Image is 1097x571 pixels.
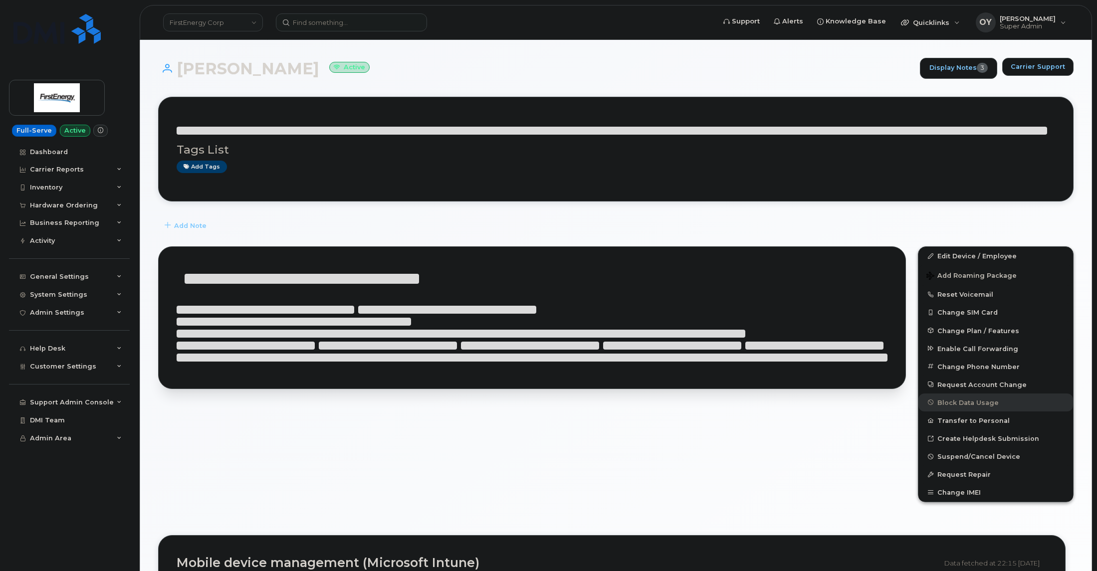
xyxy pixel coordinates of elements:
[177,556,937,570] h2: Mobile device management (Microsoft Intune)
[918,358,1073,376] button: Change Phone Number
[918,340,1073,358] button: Enable Call Forwarding
[977,63,988,73] span: 3
[918,285,1073,303] button: Reset Voicemail
[177,161,227,173] a: Add tags
[918,393,1073,411] button: Block Data Usage
[926,272,1017,281] span: Add Roaming Package
[158,60,915,77] h1: [PERSON_NAME]
[174,221,207,230] span: Add Note
[918,376,1073,393] button: Request Account Change
[918,322,1073,340] button: Change Plan / Features
[918,465,1073,483] button: Request Repair
[918,429,1073,447] a: Create Helpdesk Submission
[937,345,1018,352] span: Enable Call Forwarding
[918,483,1073,501] button: Change IMEI
[918,303,1073,321] button: Change SIM Card
[1011,62,1065,71] span: Carrier Support
[329,62,370,73] small: Active
[918,411,1073,429] button: Transfer to Personal
[937,327,1019,334] span: Change Plan / Features
[1002,58,1074,76] button: Carrier Support
[177,144,1055,156] h3: Tags List
[918,247,1073,265] a: Edit Device / Employee
[918,447,1073,465] button: Suspend/Cancel Device
[158,216,215,234] button: Add Note
[920,58,997,79] a: Display Notes3
[918,265,1073,285] button: Add Roaming Package
[937,453,1020,460] span: Suspend/Cancel Device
